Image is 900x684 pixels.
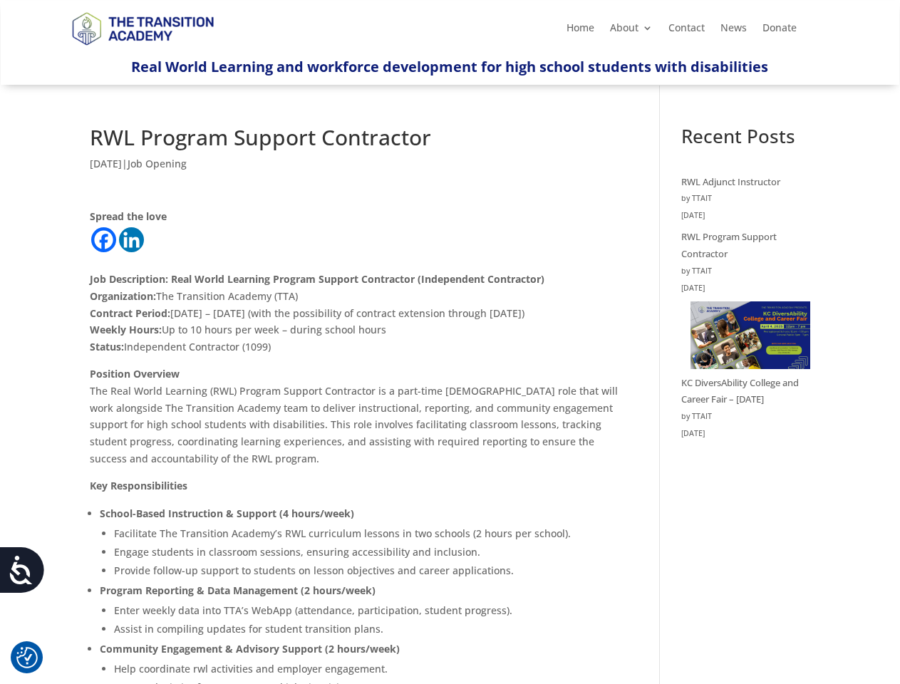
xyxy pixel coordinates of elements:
[100,507,354,520] strong: School-Based Instruction & Support (4 hours/week)
[90,272,544,303] strong: Job Description: Real World Learning Program Support Contractor (Independent Contractor) Organiza...
[567,23,594,38] a: Home
[90,323,162,336] strong: Weekly Hours:
[114,620,620,638] li: Assist in compiling updates for student transition plans.
[90,366,620,477] p: The Real World Learning (RWL) Program Support Contractor is a part-time [DEMOGRAPHIC_DATA] role t...
[681,280,810,297] time: [DATE]
[90,127,620,155] h1: RWL Program Support Contractor
[114,660,620,678] li: Help coordinate rwl activities and employer engagement.
[681,263,810,280] div: by TTAIT
[16,647,38,668] img: Revisit consent button
[114,543,620,561] li: Engage students in classroom sessions, ensuring accessibility and inclusion.
[610,23,653,38] a: About
[16,647,38,668] button: Cookie Settings
[66,3,219,53] img: TTA Brand_TTA Primary Logo_Horizontal_Light BG
[128,157,187,170] a: Job Opening
[100,584,376,597] strong: Program Reporting & Data Management (2 hours/week)
[681,127,810,152] h2: Recent Posts
[91,227,116,252] a: Facebook
[90,340,124,353] strong: Status:
[681,175,780,188] a: RWL Adjunct Instructor
[681,425,810,442] time: [DATE]
[681,190,810,207] div: by TTAIT
[100,642,400,655] strong: Community Engagement & Advisory Support (2 hours/week)
[720,23,747,38] a: News
[90,367,180,380] strong: Position Overview
[681,207,810,224] time: [DATE]
[131,57,768,76] span: Real World Learning and workforce development for high school students with disabilities
[90,254,620,366] p: The Transition Academy (TTA) [DATE] – [DATE] (with the possibility of contract extension through ...
[90,306,170,320] strong: Contract Period:
[90,155,620,183] p: |
[114,561,620,580] li: Provide follow-up support to students on lesson objectives and career applications.
[114,524,620,543] li: Facilitate The Transition Academy’s RWL curriculum lessons in two schools (2 hours per school).
[114,601,620,620] li: Enter weekly data into TTA’s WebApp (attendance, participation, student progress).
[90,479,187,492] strong: Key Responsibilities
[90,157,122,170] span: [DATE]
[119,227,144,252] a: Linkedin
[66,43,219,56] a: Logo-Noticias
[681,230,777,260] a: RWL Program Support Contractor
[681,376,799,406] a: KC DiversAbility College and Career Fair – [DATE]
[762,23,797,38] a: Donate
[90,208,620,225] div: Spread the love
[681,408,810,425] div: by TTAIT
[668,23,705,38] a: Contact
